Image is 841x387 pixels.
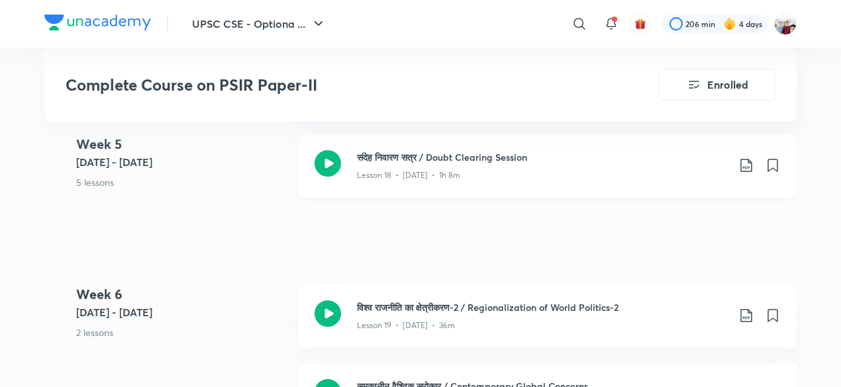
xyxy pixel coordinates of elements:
[357,150,728,164] h3: संदेह निवारण सत्र / Doubt Clearing Session
[357,300,728,314] h3: विश्व राजनीति का क्षेत्रीकरण-2 / Regionalization of World Politics-2
[357,169,460,181] p: Lesson 18 • [DATE] • 1h 8m
[44,15,151,30] img: Company Logo
[44,15,151,34] a: Company Logo
[76,175,288,189] p: 5 lessons
[76,154,288,170] h5: [DATE] - [DATE]
[659,69,775,101] button: Enrolled
[723,17,736,30] img: streak
[357,320,455,331] p: Lesson 19 • [DATE] • 36m
[184,11,334,37] button: UPSC CSE - Optiona ...
[66,75,584,95] h3: Complete Course on PSIR Paper-II
[634,18,646,30] img: avatar
[76,134,288,154] h4: Week 5
[299,284,797,363] a: विश्व राजनीति का क्षेत्रीकरण-2 / Regionalization of World Politics-2Lesson 19 • [DATE] • 36m
[76,325,288,339] p: 2 lessons
[76,304,288,320] h5: [DATE] - [DATE]
[630,13,651,34] button: avatar
[299,134,797,213] a: संदेह निवारण सत्र / Doubt Clearing SessionLesson 18 • [DATE] • 1h 8m
[76,284,288,304] h4: Week 6
[774,13,797,35] img: km swarthi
